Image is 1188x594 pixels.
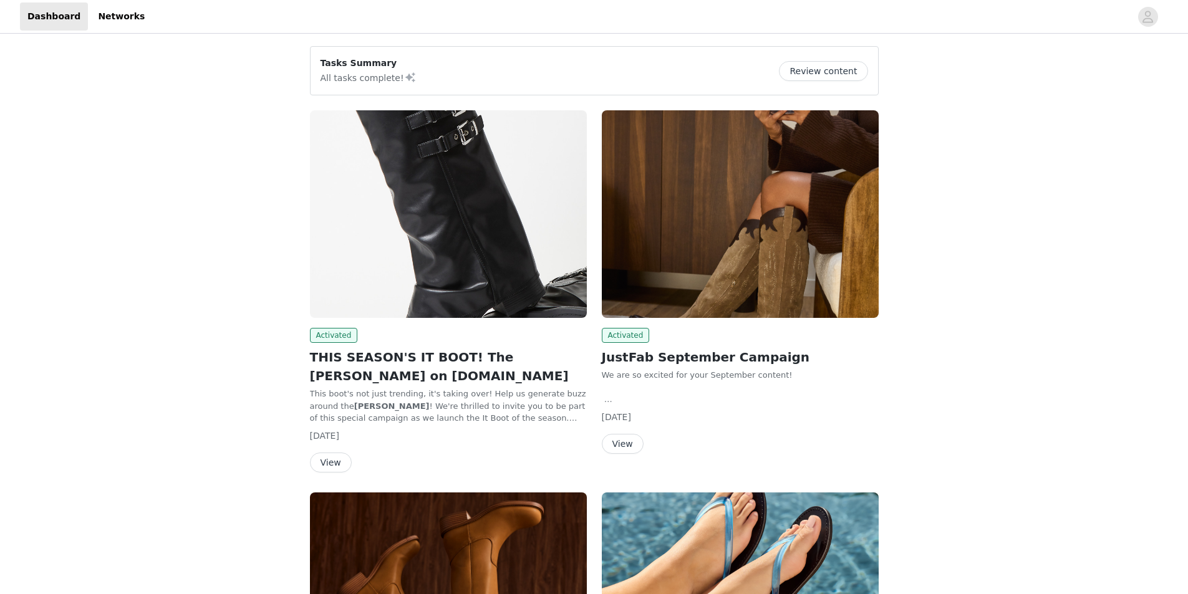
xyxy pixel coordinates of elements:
[602,439,644,449] a: View
[310,431,339,441] span: [DATE]
[602,328,650,343] span: Activated
[310,453,352,472] button: View
[1142,7,1154,27] div: avatar
[602,110,879,318] img: JustFab
[90,2,152,31] a: Networks
[602,412,631,422] span: [DATE]
[354,401,430,411] strong: [PERSON_NAME]
[310,348,587,385] h2: THIS SEASON'S IT BOOT! The [PERSON_NAME] on [DOMAIN_NAME]
[602,369,879,381] p: We are so excited for your September content!
[321,70,417,85] p: All tasks complete!
[310,328,358,343] span: Activated
[321,57,417,70] p: Tasks Summary
[310,388,587,424] p: This boot's not just trending, it's taking over! Help us generate buzz around the ! We're thrille...
[20,2,88,31] a: Dashboard
[602,434,644,454] button: View
[310,110,587,318] img: JustFab
[310,458,352,467] a: View
[779,61,867,81] button: Review content
[602,348,879,366] h2: JustFab September Campaign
